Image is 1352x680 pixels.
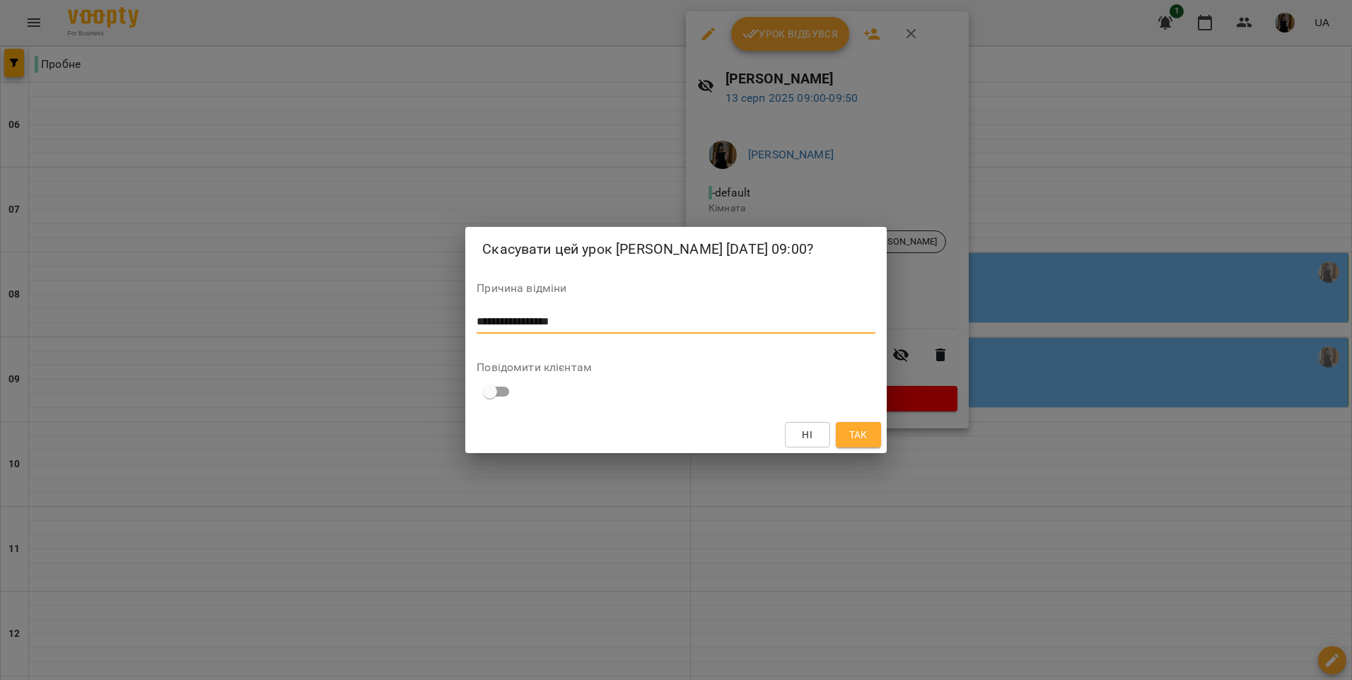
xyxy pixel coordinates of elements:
span: Ні [802,426,812,443]
span: Так [849,426,868,443]
h2: Скасувати цей урок [PERSON_NAME] [DATE] 09:00? [482,238,869,260]
button: Ні [785,422,830,447]
button: Так [836,422,881,447]
label: Повідомити клієнтам [477,362,875,373]
label: Причина відміни [477,283,875,294]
